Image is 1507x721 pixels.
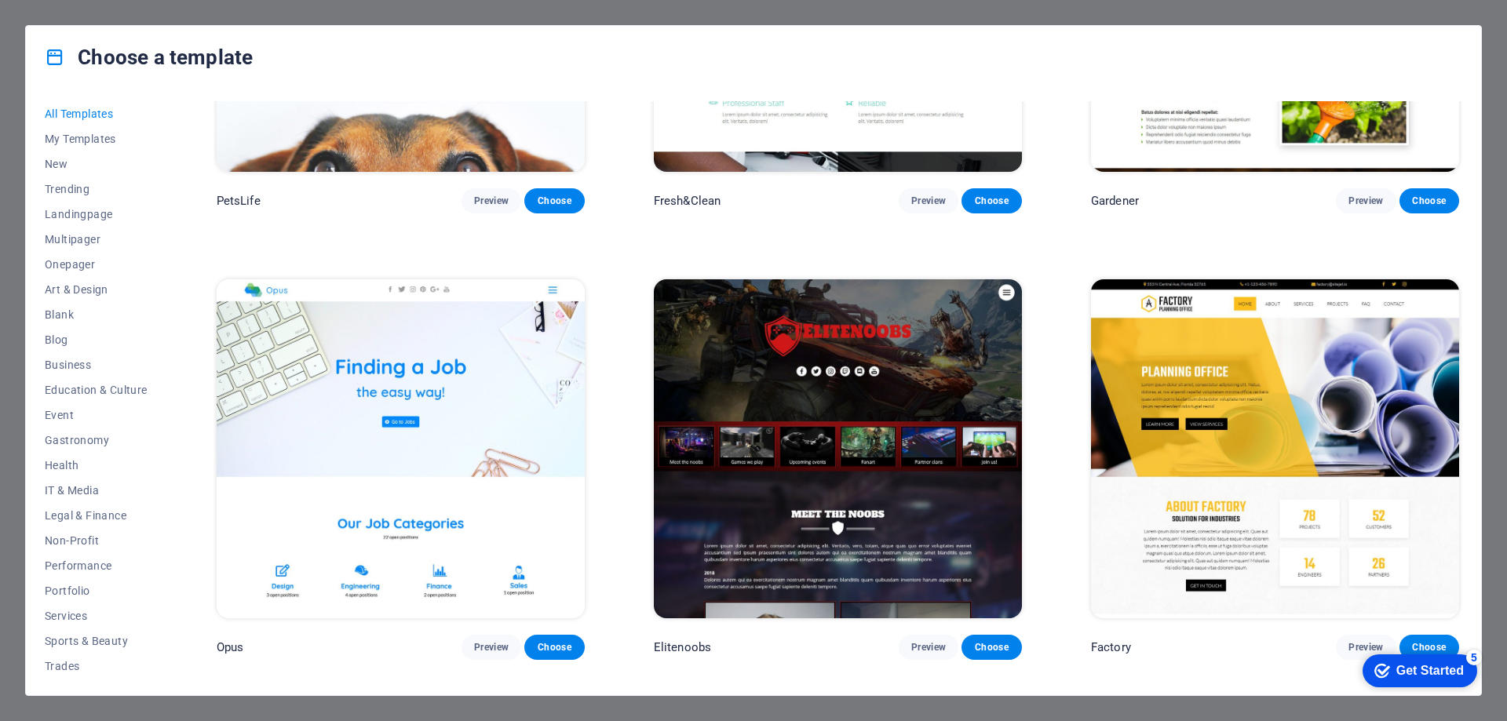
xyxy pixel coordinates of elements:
button: Choose [1399,635,1459,660]
span: Choose [974,641,1009,654]
span: Choose [1412,641,1447,654]
span: Multipager [45,233,148,246]
h4: Choose a template [45,45,253,70]
span: Event [45,409,148,421]
button: Non-Profit [45,528,148,553]
button: New [45,151,148,177]
span: Preview [1348,195,1383,207]
button: Trending [45,177,148,202]
p: Fresh&Clean [654,193,721,209]
span: My Templates [45,133,148,145]
button: Legal & Finance [45,503,148,528]
button: Choose [1399,188,1459,213]
button: Sports & Beauty [45,628,148,654]
button: Trades [45,654,148,679]
span: Choose [537,641,571,654]
button: Onepager [45,252,148,277]
span: Blank [45,308,148,321]
span: Trending [45,183,148,195]
button: Art & Design [45,277,148,302]
p: Factory [1091,639,1131,655]
span: Preview [1348,641,1383,654]
button: Blank [45,302,148,327]
span: Art & Design [45,283,148,296]
p: Gardener [1091,193,1139,209]
div: 5 [116,3,132,19]
div: Get Started 5 items remaining, 0% complete [13,8,127,41]
span: Business [45,359,148,371]
span: Preview [474,195,509,207]
p: Elitenoobs [654,639,711,655]
img: Opus [217,279,585,618]
img: Factory [1091,279,1459,618]
button: Services [45,603,148,628]
button: Multipager [45,227,148,252]
p: PetsLife [217,193,261,209]
button: Gastronomy [45,428,148,453]
span: New [45,158,148,170]
span: Sports & Beauty [45,635,148,647]
button: Preview [1336,635,1396,660]
button: My Templates [45,126,148,151]
span: Choose [537,195,571,207]
span: Education & Culture [45,384,148,396]
span: Choose [1412,195,1447,207]
button: Preview [899,188,958,213]
button: IT & Media [45,478,148,503]
button: Choose [961,635,1021,660]
button: Landingpage [45,202,148,227]
button: Choose [524,188,584,213]
img: Elitenoobs [654,279,1022,618]
button: Blog [45,327,148,352]
div: Get Started [46,17,114,31]
span: Gastronomy [45,434,148,446]
span: Preview [474,641,509,654]
button: Preview [462,635,521,660]
span: Non-Profit [45,534,148,547]
span: Performance [45,559,148,572]
span: Onepager [45,258,148,271]
button: All Templates [45,101,148,126]
span: Portfolio [45,584,148,597]
button: Performance [45,553,148,578]
span: Trades [45,660,148,672]
span: Choose [974,195,1009,207]
button: Preview [1336,188,1396,213]
button: Portfolio [45,578,148,603]
span: IT & Media [45,484,148,497]
span: Legal & Finance [45,509,148,522]
p: Opus [217,639,244,655]
button: Education & Culture [45,377,148,402]
button: Event [45,402,148,428]
span: All Templates [45,107,148,120]
button: Health [45,453,148,478]
button: Choose [524,635,584,660]
button: Business [45,352,148,377]
span: Services [45,610,148,622]
span: Preview [911,641,946,654]
span: Blog [45,333,148,346]
button: Preview [462,188,521,213]
span: Landingpage [45,208,148,220]
span: Preview [911,195,946,207]
button: Preview [899,635,958,660]
button: Choose [961,188,1021,213]
span: Health [45,459,148,472]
